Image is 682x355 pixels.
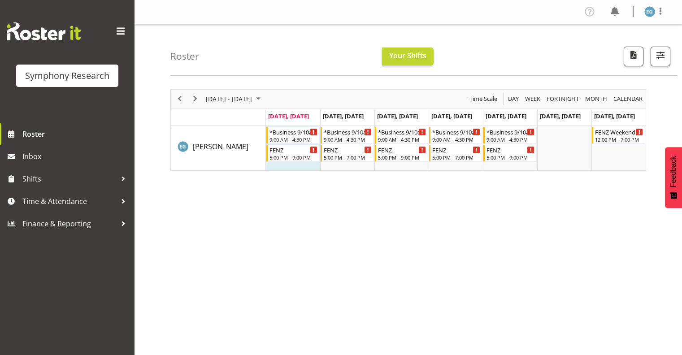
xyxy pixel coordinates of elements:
[651,47,670,66] button: Filter Shifts
[269,145,317,154] div: FENZ
[324,154,372,161] div: 5:00 PM - 7:00 PM
[545,93,581,104] button: Fortnight
[432,154,480,161] div: 5:00 PM - 7:00 PM
[487,154,534,161] div: 5:00 PM - 9:00 PM
[524,93,542,104] button: Timeline Week
[204,93,265,104] button: August 2025
[507,93,520,104] span: Day
[612,93,643,104] span: calendar
[378,145,426,154] div: FENZ
[432,136,480,143] div: 9:00 AM - 4:30 PM
[524,93,541,104] span: Week
[429,145,482,162] div: Evelyn Gray"s event - FENZ Begin From Thursday, August 21, 2025 at 5:00:00 PM GMT+12:00 Ends At T...
[378,127,426,136] div: *Business 9/10am ~ 4:30pm
[595,136,643,143] div: 12:00 PM - 7:00 PM
[7,22,81,40] img: Rosterit website logo
[269,127,317,136] div: *Business 9/10am ~ 4:30pm
[375,127,428,144] div: Evelyn Gray"s event - *Business 9/10am ~ 4:30pm Begin From Wednesday, August 20, 2025 at 9:00:00 ...
[269,136,317,143] div: 9:00 AM - 4:30 PM
[507,93,521,104] button: Timeline Day
[203,90,266,108] div: August 18 - 24, 2025
[324,127,372,136] div: *Business 9/10am ~ 4:30pm
[205,93,253,104] span: [DATE] - [DATE]
[612,93,644,104] button: Month
[486,112,526,120] span: [DATE], [DATE]
[266,126,646,170] table: Timeline Week of August 18, 2025
[375,145,428,162] div: Evelyn Gray"s event - FENZ Begin From Wednesday, August 20, 2025 at 5:00:00 PM GMT+12:00 Ends At ...
[174,93,186,104] button: Previous
[172,90,187,108] div: previous period
[269,154,317,161] div: 5:00 PM - 9:00 PM
[268,112,309,120] span: [DATE], [DATE]
[584,93,609,104] button: Timeline Month
[432,127,480,136] div: *Business 9/10am ~ 4:30pm
[487,145,534,154] div: FENZ
[584,93,608,104] span: Month
[487,127,534,136] div: *Business 9/10am ~ 4:30pm
[324,136,372,143] div: 9:00 AM - 4:30 PM
[665,147,682,208] button: Feedback - Show survey
[378,154,426,161] div: 5:00 PM - 9:00 PM
[266,127,320,144] div: Evelyn Gray"s event - *Business 9/10am ~ 4:30pm Begin From Monday, August 18, 2025 at 9:00:00 AM ...
[469,93,498,104] span: Time Scale
[483,127,537,144] div: Evelyn Gray"s event - *Business 9/10am ~ 4:30pm Begin From Friday, August 22, 2025 at 9:00:00 AM ...
[377,112,418,120] span: [DATE], [DATE]
[323,112,364,120] span: [DATE], [DATE]
[382,48,434,65] button: Your Shifts
[170,89,646,171] div: Timeline Week of August 18, 2025
[171,126,266,170] td: Evelyn Gray resource
[22,150,130,163] span: Inbox
[187,90,203,108] div: next period
[324,145,372,154] div: FENZ
[546,93,580,104] span: Fortnight
[669,156,678,187] span: Feedback
[624,47,643,66] button: Download a PDF of the roster according to the set date range.
[540,112,581,120] span: [DATE], [DATE]
[468,93,499,104] button: Time Scale
[432,145,480,154] div: FENZ
[25,69,109,82] div: Symphony Research
[266,145,320,162] div: Evelyn Gray"s event - FENZ Begin From Monday, August 18, 2025 at 5:00:00 PM GMT+12:00 Ends At Mon...
[189,93,201,104] button: Next
[483,145,537,162] div: Evelyn Gray"s event - FENZ Begin From Friday, August 22, 2025 at 5:00:00 PM GMT+12:00 Ends At Fri...
[378,136,426,143] div: 9:00 AM - 4:30 PM
[22,127,130,141] span: Roster
[170,51,199,61] h4: Roster
[321,145,374,162] div: Evelyn Gray"s event - FENZ Begin From Tuesday, August 19, 2025 at 5:00:00 PM GMT+12:00 Ends At Tu...
[592,127,645,144] div: Evelyn Gray"s event - FENZ Weekend Begin From Sunday, August 24, 2025 at 12:00:00 PM GMT+12:00 En...
[22,195,117,208] span: Time & Attendance
[193,142,248,152] span: [PERSON_NAME]
[22,172,117,186] span: Shifts
[389,51,426,61] span: Your Shifts
[22,217,117,230] span: Finance & Reporting
[595,127,643,136] div: FENZ Weekend
[431,112,472,120] span: [DATE], [DATE]
[193,141,248,152] a: [PERSON_NAME]
[321,127,374,144] div: Evelyn Gray"s event - *Business 9/10am ~ 4:30pm Begin From Tuesday, August 19, 2025 at 9:00:00 AM...
[594,112,635,120] span: [DATE], [DATE]
[644,6,655,17] img: evelyn-gray1866.jpg
[429,127,482,144] div: Evelyn Gray"s event - *Business 9/10am ~ 4:30pm Begin From Thursday, August 21, 2025 at 9:00:00 A...
[487,136,534,143] div: 9:00 AM - 4:30 PM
